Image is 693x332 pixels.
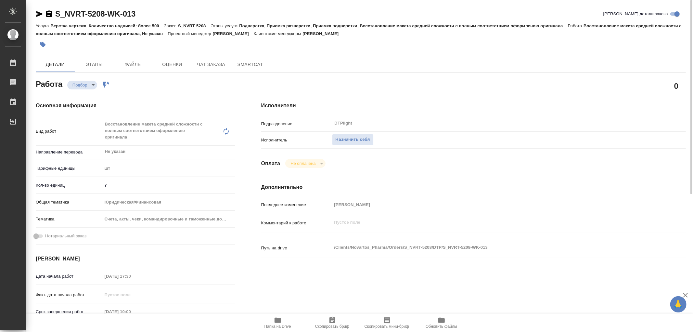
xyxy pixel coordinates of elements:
[332,134,374,145] button: Назначить себя
[674,80,678,91] h2: 0
[79,60,110,69] span: Этапы
[36,149,102,155] p: Направление перевода
[102,290,159,299] input: Пустое поле
[55,9,135,18] a: S_NVRT-5208-WK-013
[102,197,235,208] div: Юридическая/Финансовая
[336,136,370,143] span: Назначить себя
[568,23,584,28] p: Работа
[365,324,409,329] span: Скопировать мини-бриф
[305,314,360,332] button: Скопировать бриф
[261,137,332,143] p: Исполнитель
[213,31,254,36] p: [PERSON_NAME]
[261,183,686,191] h4: Дополнительно
[261,220,332,226] p: Комментарий к работе
[254,31,303,36] p: Клиентские менеджеры
[168,31,212,36] p: Проектный менеджер
[261,160,280,167] h4: Оплата
[36,273,102,280] p: Дата начала работ
[36,292,102,298] p: Факт. дата начала работ
[102,214,235,225] div: Счета, акты, чеки, командировочные и таможенные документы
[36,78,62,89] h2: Работа
[285,159,325,168] div: Подбор
[50,23,164,28] p: Верстка чертежа. Количество надписей: более 500
[164,23,178,28] p: Заказ:
[102,307,159,316] input: Пустое поле
[264,324,291,329] span: Папка на Drive
[332,200,650,209] input: Пустое поле
[673,298,684,311] span: 🙏
[36,10,44,18] button: Скопировать ссылку для ЯМессенджера
[36,199,102,206] p: Общая тематика
[315,324,349,329] span: Скопировать бриф
[102,272,159,281] input: Пустое поле
[45,10,53,18] button: Скопировать ссылку
[36,216,102,222] p: Тематика
[196,60,227,69] span: Чат заказа
[36,23,50,28] p: Услуга
[239,23,568,28] p: Подверстка, Приемка разверстки, Приемка подверстки, Восстановление макета средней сложности с пол...
[71,82,89,88] button: Подбор
[40,60,71,69] span: Детали
[303,31,344,36] p: [PERSON_NAME]
[603,11,668,17] span: [PERSON_NAME] детали заказа
[332,242,650,253] textarea: /Clients/Novartos_Pharma/Orders/S_NVRT-5208/DTP/S_NVRT-5208-WK-013
[157,60,188,69] span: Оценки
[261,121,332,127] p: Подразделение
[118,60,149,69] span: Файлы
[211,23,239,28] p: Этапы услуги
[235,60,266,69] span: SmartCat
[102,180,235,190] input: ✎ Введи что-нибудь
[36,182,102,189] p: Кол-во единиц
[261,245,332,251] p: Путь на drive
[36,128,102,135] p: Вид работ
[426,324,457,329] span: Обновить файлы
[36,255,235,263] h4: [PERSON_NAME]
[261,202,332,208] p: Последнее изменение
[45,233,86,239] span: Нотариальный заказ
[178,23,211,28] p: S_NVRT-5208
[261,102,686,110] h4: Исполнители
[250,314,305,332] button: Папка на Drive
[289,161,317,166] button: Не оплачена
[36,309,102,315] p: Срок завершения работ
[102,163,235,174] div: шт
[67,81,97,89] div: Подбор
[36,37,50,52] button: Добавить тэг
[414,314,469,332] button: Обновить файлы
[670,296,687,312] button: 🙏
[36,165,102,172] p: Тарифные единицы
[360,314,414,332] button: Скопировать мини-бриф
[36,102,235,110] h4: Основная информация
